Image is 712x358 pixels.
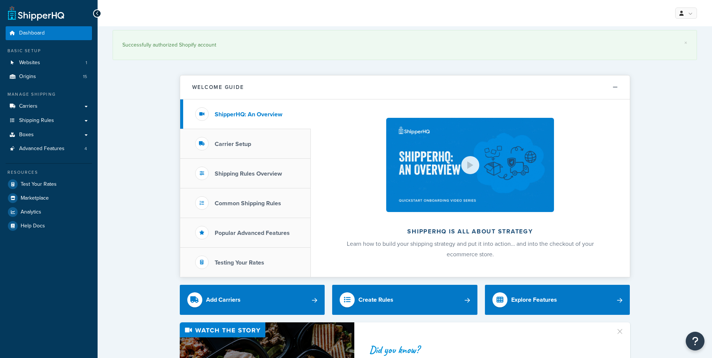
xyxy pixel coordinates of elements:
[684,40,687,46] a: ×
[206,295,241,305] div: Add Carriers
[358,295,393,305] div: Create Rules
[6,56,92,70] a: Websites1
[122,40,687,50] div: Successfully authorized Shopify account
[6,70,92,84] li: Origins
[215,259,264,266] h3: Testing Your Rates
[21,209,41,215] span: Analytics
[6,48,92,54] div: Basic Setup
[192,84,244,90] h2: Welcome Guide
[215,141,251,147] h3: Carrier Setup
[19,146,65,152] span: Advanced Features
[6,177,92,191] a: Test Your Rates
[386,118,554,212] img: ShipperHQ is all about strategy
[215,111,282,118] h3: ShipperHQ: An Overview
[19,74,36,80] span: Origins
[6,114,92,128] a: Shipping Rules
[6,142,92,156] li: Advanced Features
[19,132,34,138] span: Boxes
[215,170,282,177] h3: Shipping Rules Overview
[332,285,477,315] a: Create Rules
[6,219,92,233] a: Help Docs
[6,91,92,98] div: Manage Shipping
[86,60,87,66] span: 1
[369,344,607,355] div: Did you know?
[331,228,610,235] h2: ShipperHQ is all about strategy
[84,146,87,152] span: 4
[6,205,92,219] a: Analytics
[511,295,557,305] div: Explore Features
[215,230,290,236] h3: Popular Advanced Features
[21,181,57,188] span: Test Your Rates
[180,285,325,315] a: Add Carriers
[180,75,630,99] button: Welcome Guide
[6,191,92,205] a: Marketplace
[6,99,92,113] a: Carriers
[19,117,54,124] span: Shipping Rules
[347,239,594,259] span: Learn how to build your shipping strategy and put it into action… and into the checkout of your e...
[21,223,45,229] span: Help Docs
[19,30,45,36] span: Dashboard
[19,60,40,66] span: Websites
[6,169,92,176] div: Resources
[6,56,92,70] li: Websites
[485,285,630,315] a: Explore Features
[215,200,281,207] h3: Common Shipping Rules
[6,128,92,142] a: Boxes
[6,70,92,84] a: Origins15
[21,195,49,202] span: Marketplace
[83,74,87,80] span: 15
[686,332,704,350] button: Open Resource Center
[6,142,92,156] a: Advanced Features4
[6,26,92,40] a: Dashboard
[19,103,38,110] span: Carriers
